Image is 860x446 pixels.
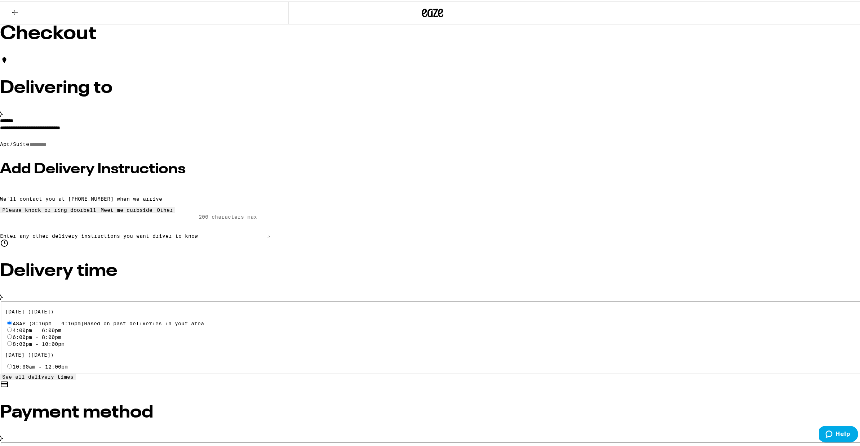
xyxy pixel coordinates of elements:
span: Based on past deliveries in your area [84,319,204,325]
button: Other [155,205,175,212]
iframe: Opens a widget where you can find more information [819,424,858,442]
div: Other [157,206,173,211]
label: 10:00am - 12:00pm [13,362,68,368]
div: Please knock or ring doorbell [2,206,96,211]
div: Meet me curbside [101,206,152,211]
span: ASAP (3:16pm - 4:16pm) [13,319,204,325]
label: 4:00pm - 6:00pm [13,326,62,332]
button: Meet me curbside [98,205,155,212]
label: 8:00pm - 10:00pm [13,340,65,345]
label: 6:00pm - 8:00pm [13,333,62,339]
span: See all delivery times [2,373,74,378]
